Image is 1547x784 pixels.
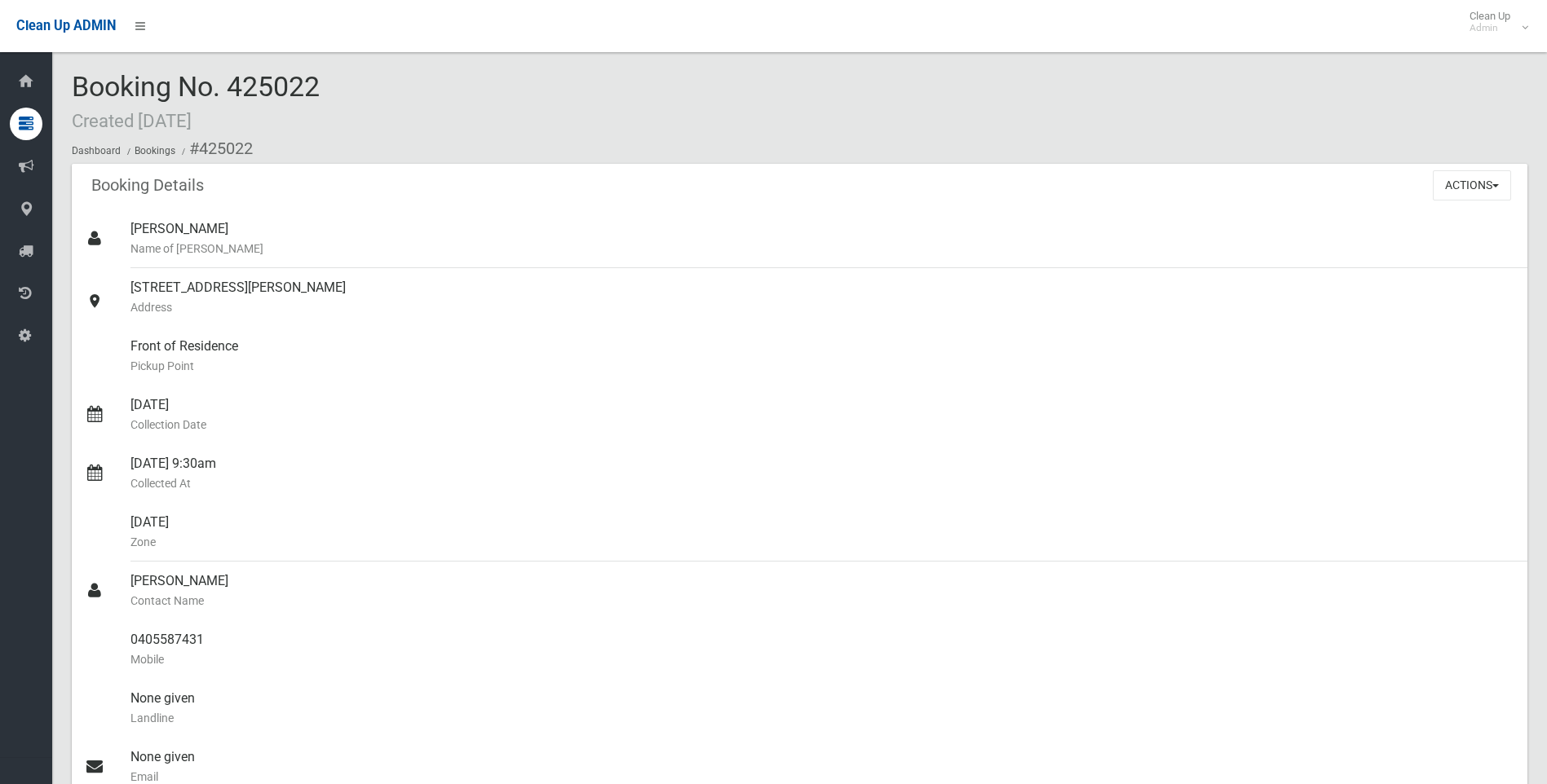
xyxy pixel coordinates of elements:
[72,170,223,201] header: Booking Details
[130,562,1514,620] div: [PERSON_NAME]
[1461,10,1527,34] span: Clean Up
[1433,170,1511,200] button: Actions
[130,532,1514,552] small: Zone
[130,708,1514,728] small: Landline
[130,297,1514,317] small: Address
[130,385,1514,444] div: [DATE]
[130,444,1514,503] div: [DATE] 9:30am
[130,239,1514,258] small: Name of [PERSON_NAME]
[72,110,192,131] small: Created [DATE]
[130,620,1514,679] div: 0405587431
[130,503,1514,562] div: [DATE]
[16,18,116,33] span: Clean Up ADMIN
[130,327,1514,385] div: Front of Residence
[130,679,1514,738] div: None given
[130,415,1514,434] small: Collection Date
[130,591,1514,610] small: Contact Name
[130,650,1514,669] small: Mobile
[130,356,1514,376] small: Pickup Point
[130,473,1514,493] small: Collected At
[178,134,253,164] li: #425022
[72,70,320,134] span: Booking No. 425022
[1470,22,1510,34] small: Admin
[135,145,175,156] a: Bookings
[130,209,1514,268] div: [PERSON_NAME]
[130,268,1514,327] div: [STREET_ADDRESS][PERSON_NAME]
[72,145,121,156] a: Dashboard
